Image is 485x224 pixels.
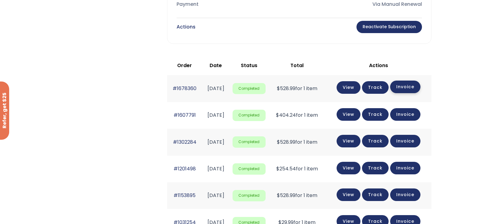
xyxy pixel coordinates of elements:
span: Status [241,62,257,69]
span: Total [290,62,304,69]
div: Actions [177,23,196,31]
span: Order [177,62,192,69]
span: Date [210,62,222,69]
time: [DATE] [207,192,224,199]
a: Invoice [390,108,420,121]
a: Invoice [390,188,420,201]
span: $ [277,192,280,199]
span: Completed [233,136,266,148]
span: 528.99 [277,85,295,92]
a: View [337,135,360,147]
span: 528.99 [277,192,295,199]
td: for 1 item [269,156,325,182]
span: $ [276,165,279,172]
a: View [337,188,360,201]
a: View [337,162,360,174]
a: Track [362,81,389,94]
a: View [337,81,360,94]
a: #1302284 [173,139,196,146]
a: #1153895 [173,192,196,199]
span: 404.24 [276,112,296,119]
span: Actions [369,62,388,69]
span: $ [276,112,279,119]
td: for 1 item [269,75,325,102]
a: Track [362,135,389,147]
span: Completed [233,83,266,94]
a: View [337,108,360,121]
td: for 1 item [269,102,325,129]
time: [DATE] [207,112,224,119]
span: $ [277,85,280,92]
time: [DATE] [207,165,224,172]
time: [DATE] [207,85,224,92]
td: for 1 item [269,182,325,209]
a: #1607791 [173,112,196,119]
span: Completed [233,110,266,121]
a: Invoice [390,81,420,93]
span: 254.54 [276,165,296,172]
span: 528.99 [277,139,295,146]
span: Completed [233,163,266,175]
a: #1201498 [173,165,196,172]
span: $ [277,139,280,146]
td: for 1 item [269,129,325,155]
a: Invoice [390,162,420,174]
a: #1678360 [173,85,196,92]
a: Track [362,108,389,121]
a: Track [362,188,389,201]
a: Invoice [390,135,420,147]
a: Track [362,162,389,174]
span: Completed [233,190,266,201]
a: Reactivate Subscription [356,21,422,33]
time: [DATE] [207,139,224,146]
